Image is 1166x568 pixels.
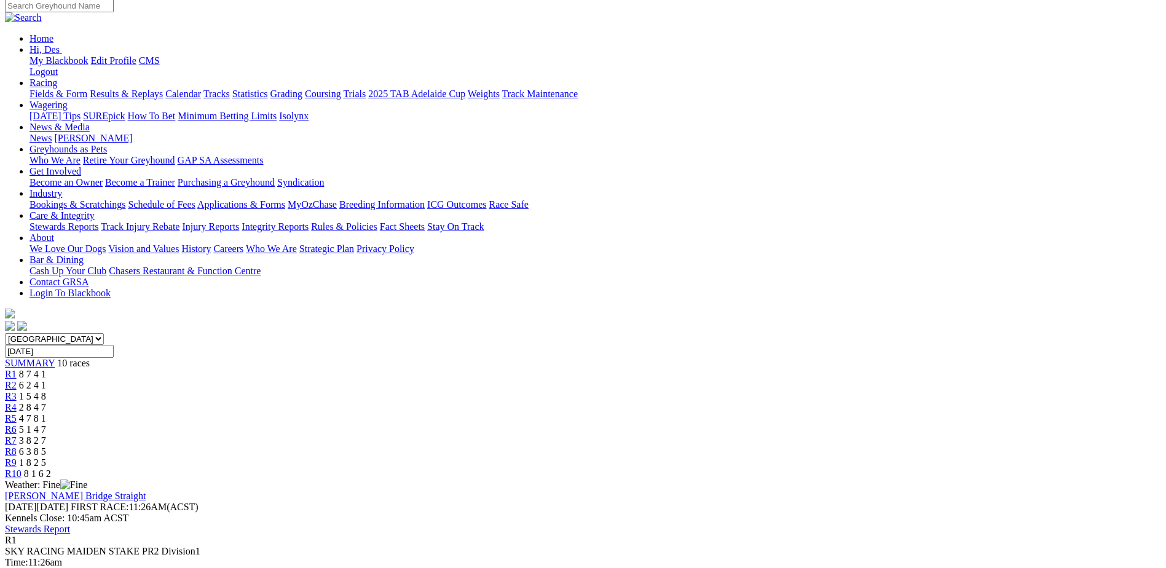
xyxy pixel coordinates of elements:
a: History [181,243,211,254]
img: logo-grsa-white.png [5,309,15,318]
a: Bookings & Scratchings [30,199,125,210]
a: R8 [5,446,17,457]
a: Become a Trainer [105,177,175,187]
div: About [30,243,1161,254]
a: Greyhounds as Pets [30,144,107,154]
input: Select date [5,345,114,358]
a: Breeding Information [339,199,425,210]
a: News [30,133,52,143]
span: Hi, Des [30,44,60,55]
a: Statistics [232,89,268,99]
a: Industry [30,188,62,199]
div: Care & Integrity [30,221,1161,232]
a: Hi, Des [30,44,62,55]
div: Industry [30,199,1161,210]
a: Contact GRSA [30,277,89,287]
span: 11:26AM(ACST) [71,502,199,512]
a: Stewards Reports [30,221,98,232]
a: Edit Profile [91,55,136,66]
a: Care & Integrity [30,210,95,221]
a: Tracks [203,89,230,99]
a: Careers [213,243,243,254]
div: News & Media [30,133,1161,144]
span: FIRST RACE: [71,502,128,512]
a: R4 [5,402,17,412]
a: R9 [5,457,17,468]
a: My Blackbook [30,55,89,66]
a: Syndication [277,177,324,187]
span: R1 [5,369,17,379]
img: twitter.svg [17,321,27,331]
a: Logout [30,66,58,77]
div: Wagering [30,111,1161,122]
span: 10 races [57,358,90,368]
span: 2 8 4 7 [19,402,46,412]
a: Track Injury Rebate [101,221,179,232]
span: R7 [5,435,17,446]
a: MyOzChase [288,199,337,210]
a: Grading [270,89,302,99]
a: Fields & Form [30,89,87,99]
a: Race Safe [489,199,528,210]
span: [DATE] [5,502,68,512]
a: Track Maintenance [502,89,578,99]
a: Vision and Values [108,243,179,254]
a: [PERSON_NAME] [54,133,132,143]
a: Who We Are [30,155,81,165]
span: Time: [5,557,28,567]
a: Purchasing a Greyhound [178,177,275,187]
a: R5 [5,413,17,424]
a: Racing [30,77,57,88]
a: Retire Your Greyhound [83,155,175,165]
a: 2025 TAB Adelaide Cup [368,89,465,99]
a: Trials [343,89,366,99]
a: Injury Reports [182,221,239,232]
a: Stay On Track [427,221,484,232]
a: Home [30,33,53,44]
a: About [30,232,54,243]
a: Fact Sheets [380,221,425,232]
div: 11:26am [5,557,1161,568]
a: Privacy Policy [356,243,414,254]
a: R6 [5,424,17,435]
span: Weather: Fine [5,479,87,490]
a: Become an Owner [30,177,103,187]
a: Bar & Dining [30,254,84,265]
a: How To Bet [128,111,176,121]
a: R10 [5,468,22,479]
span: 1 8 2 5 [19,457,46,468]
div: Get Involved [30,177,1161,188]
a: Integrity Reports [242,221,309,232]
a: SUREpick [83,111,125,121]
img: Search [5,12,42,23]
a: Cash Up Your Club [30,266,106,276]
a: Get Involved [30,166,81,176]
div: Hi, Des [30,55,1161,77]
span: 8 1 6 2 [24,468,51,479]
a: Minimum Betting Limits [178,111,277,121]
a: Schedule of Fees [128,199,195,210]
a: R3 [5,391,17,401]
div: Kennels Close: 10:45am ACST [5,513,1161,524]
a: Isolynx [279,111,309,121]
a: GAP SA Assessments [178,155,264,165]
a: Strategic Plan [299,243,354,254]
a: Weights [468,89,500,99]
a: R2 [5,380,17,390]
span: 5 1 4 7 [19,424,46,435]
div: Greyhounds as Pets [30,155,1161,166]
a: [PERSON_NAME] Bridge Straight [5,491,146,501]
a: Stewards Report [5,524,70,534]
a: [DATE] Tips [30,111,81,121]
a: SUMMARY [5,358,55,368]
div: Bar & Dining [30,266,1161,277]
span: 8 7 4 1 [19,369,46,379]
a: Login To Blackbook [30,288,111,298]
img: facebook.svg [5,321,15,331]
